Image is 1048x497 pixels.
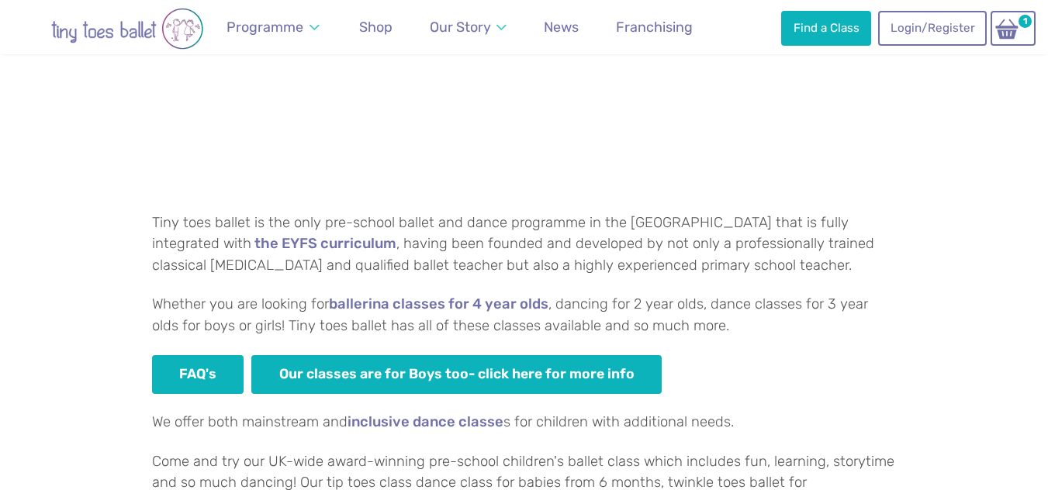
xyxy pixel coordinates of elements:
a: News [537,10,586,45]
a: 1 [991,11,1036,46]
span: News [544,19,579,35]
a: inclusive dance classe [348,415,503,430]
a: the EYFS curriculum [254,236,396,252]
a: FAQ's [152,355,244,395]
p: Tiny toes ballet is the only pre-school ballet and dance programme in the [GEOGRAPHIC_DATA] that ... [152,212,897,277]
p: We offer both mainstream and s for children with additional needs. [152,412,897,433]
span: 1 [1016,12,1034,30]
a: Login/Register [878,11,987,45]
a: Franchising [609,10,700,45]
a: Programme [220,10,327,45]
span: Franchising [616,19,693,35]
a: Our Story [423,10,514,45]
a: Our classes are for Boys too- click here for more info [251,355,662,395]
a: Find a Class [781,11,871,45]
a: ballerina classes for 4 year olds [329,297,548,312]
a: Shop [352,10,399,45]
span: Programme [227,19,303,35]
span: Our Story [430,19,491,35]
img: tiny toes ballet [19,8,236,50]
p: Whether you are looking for , dancing for 2 year olds, dance classes for 3 year olds for boys or ... [152,294,897,337]
span: Shop [359,19,393,35]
